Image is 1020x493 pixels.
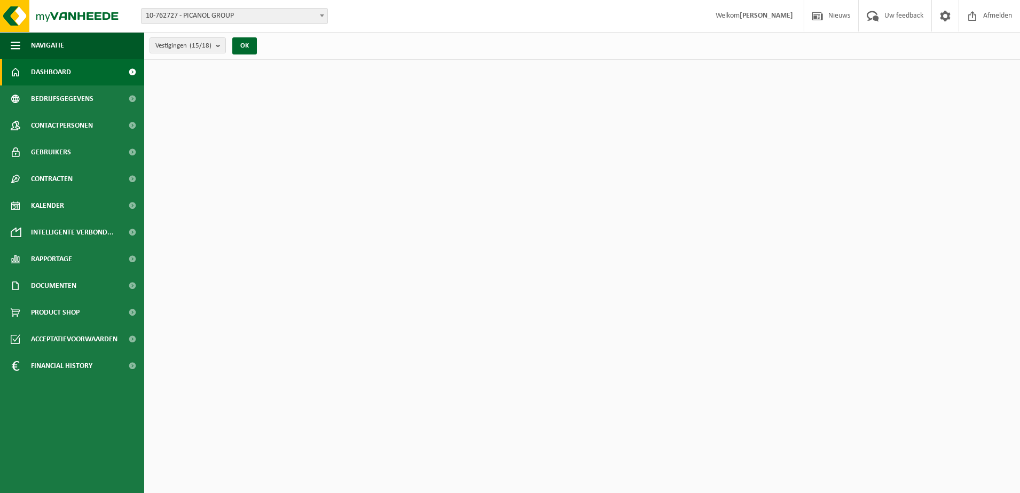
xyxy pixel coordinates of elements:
span: Navigatie [31,32,64,59]
strong: [PERSON_NAME] [740,12,793,20]
span: Acceptatievoorwaarden [31,326,117,353]
span: Intelligente verbond... [31,219,114,246]
span: Contactpersonen [31,112,93,139]
span: Vestigingen [155,38,211,54]
span: Bedrijfsgegevens [31,85,93,112]
button: OK [232,37,257,54]
span: Financial History [31,353,92,379]
button: Vestigingen(15/18) [150,37,226,53]
span: Rapportage [31,246,72,272]
span: Documenten [31,272,76,299]
span: Gebruikers [31,139,71,166]
span: Kalender [31,192,64,219]
span: 10-762727 - PICANOL GROUP [142,9,327,24]
span: 10-762727 - PICANOL GROUP [141,8,328,24]
count: (15/18) [190,42,211,49]
span: Contracten [31,166,73,192]
span: Product Shop [31,299,80,326]
span: Dashboard [31,59,71,85]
